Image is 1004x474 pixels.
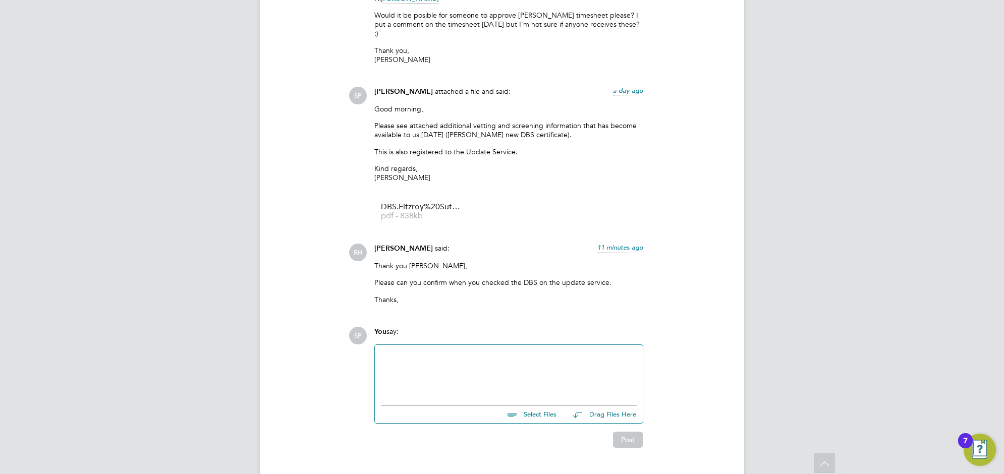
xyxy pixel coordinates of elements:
[381,203,462,211] span: DBS.Fitzroy%20Sutherland.JJ
[374,46,643,64] p: Thank you, [PERSON_NAME]
[374,11,643,38] p: Would it be posible for someone to approve [PERSON_NAME] timesheet please? I put a comment on the...
[565,404,637,426] button: Drag Files Here
[613,432,643,448] button: Post
[381,212,462,220] span: pdf - 838kb
[381,203,462,220] a: DBS.Fitzroy%20Sutherland.JJ pdf - 838kb
[374,278,643,287] p: Please can you confirm when you checked the DBS on the update service.
[349,244,367,261] span: RH
[374,147,643,156] p: This is also registered to the Update Service.
[374,261,643,270] p: Thank you [PERSON_NAME],
[349,87,367,104] span: SP
[349,327,367,344] span: SP
[374,327,643,344] div: say:
[435,244,450,253] span: said:
[374,327,386,336] span: You
[374,104,643,113] p: Good morning,
[597,243,643,252] span: 11 minutes ago
[374,121,643,139] p: Please see attached additional vetting and screening information that has become available to us ...
[964,434,996,466] button: Open Resource Center, 7 new notifications
[374,164,643,182] p: Kind regards, [PERSON_NAME]
[374,244,433,253] span: [PERSON_NAME]
[963,441,968,454] div: 7
[374,87,433,96] span: [PERSON_NAME]
[613,86,643,95] span: a day ago
[374,295,643,304] p: Thanks,
[435,87,511,96] span: attached a file and said:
